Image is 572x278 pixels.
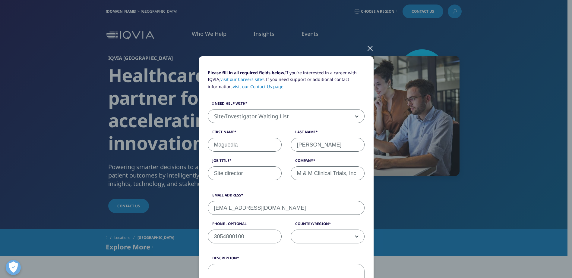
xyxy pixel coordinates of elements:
span: Site/Investigator Waiting List [208,110,364,123]
a: visit our Careers site [220,76,264,82]
p: If you're interested in a career with IQVIA, . If you need support or additional contact informat... [208,69,365,94]
a: visit our Contact Us page [233,84,283,89]
label: I need help with [208,101,365,109]
label: Last Name [291,129,365,138]
label: Job Title [208,158,282,166]
label: Country/Region [291,221,365,230]
label: First Name [208,129,282,138]
span: Site/Investigator Waiting List [208,109,365,123]
label: Company [291,158,365,166]
button: Open Preferences [6,260,21,275]
strong: Please fill in all required fields below. [208,70,285,76]
label: Phone - Optional [208,221,282,230]
label: Description [208,255,365,264]
label: Email Address [208,193,365,201]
